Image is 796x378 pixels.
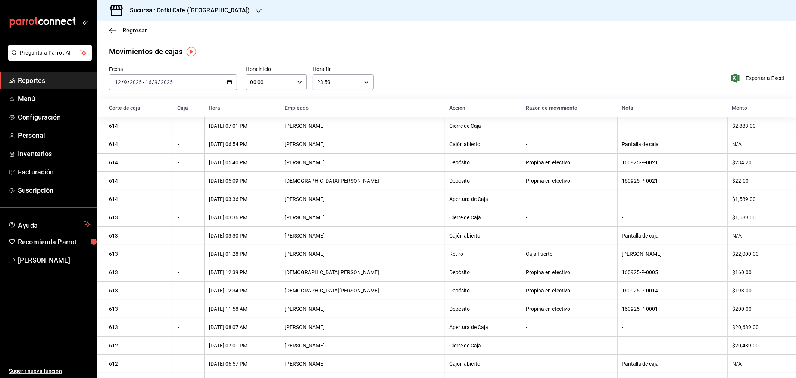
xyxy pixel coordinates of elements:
div: - [622,324,723,330]
div: Nota [622,105,723,111]
div: 613 [109,324,168,330]
button: Pregunta a Parrot AI [8,45,92,61]
div: Depósito [450,288,517,294]
div: [DATE] 03:30 PM [209,233,275,239]
div: Apertura de Caja [450,196,517,202]
div: Acción [449,105,517,111]
div: Pantalla de caja [622,141,723,147]
span: Recomienda Parrot [18,237,91,247]
div: 613 [109,306,168,312]
div: [PERSON_NAME] [285,343,440,348]
div: 614 [109,196,168,202]
div: 614 [109,123,168,129]
div: Cajón abierto [450,141,517,147]
div: Cierre de Caja [450,343,517,348]
div: [DEMOGRAPHIC_DATA][PERSON_NAME] [285,288,440,294]
div: $1,589.00 [732,214,784,220]
input: -- [115,79,121,85]
span: Sugerir nueva función [9,367,91,375]
input: -- [124,79,127,85]
div: 160925-P-0021 [622,159,723,165]
label: Hora fin [313,67,374,72]
div: 160925-P-0005 [622,269,723,275]
div: $234.20 [732,159,784,165]
span: Inventarios [18,149,91,159]
div: Propina en efectivo [526,269,612,275]
div: 160925-P-0001 [622,306,723,312]
div: N/A [732,233,784,239]
input: ---- [129,79,142,85]
div: [DATE] 06:54 PM [209,141,275,147]
div: [PERSON_NAME] [285,141,440,147]
div: - [178,233,200,239]
div: - [622,123,723,129]
div: Depósito [450,306,517,312]
div: 613 [109,233,168,239]
div: - [526,361,612,367]
div: - [178,123,200,129]
span: / [152,79,154,85]
span: - [143,79,144,85]
div: $1,589.00 [732,196,784,202]
div: 614 [109,141,168,147]
a: Pregunta a Parrot AI [5,54,92,62]
span: / [121,79,124,85]
div: 614 [109,178,168,184]
div: 613 [109,269,168,275]
input: -- [145,79,152,85]
div: [DATE] 11:58 AM [209,306,275,312]
div: Propina en efectivo [526,288,612,294]
div: $20,489.00 [732,343,784,348]
div: - [178,178,200,184]
div: Apertura de Caja [450,324,517,330]
span: Reportes [18,75,91,86]
div: Cajón abierto [450,233,517,239]
div: Pantalla de caja [622,233,723,239]
div: [DATE] 12:39 PM [209,269,275,275]
span: [PERSON_NAME] [18,255,91,265]
span: Personal [18,130,91,140]
span: Ayuda [18,220,81,229]
label: Hora inicio [246,67,307,72]
div: Hora [209,105,275,111]
span: Configuración [18,112,91,122]
div: [DATE] 07:01 PM [209,123,275,129]
div: [DATE] 05:09 PM [209,178,275,184]
div: [DATE] 07:01 PM [209,343,275,348]
div: - [178,214,200,220]
h3: Sucursal: Cofki Cafe ([GEOGRAPHIC_DATA]) [124,6,250,15]
div: 613 [109,251,168,257]
div: Propina en efectivo [526,178,612,184]
div: N/A [732,361,784,367]
div: - [526,214,612,220]
div: [PERSON_NAME] [285,324,440,330]
div: - [622,343,723,348]
div: [PERSON_NAME] [285,214,440,220]
div: - [178,361,200,367]
img: Tooltip marker [187,47,196,56]
div: [DATE] 06:57 PM [209,361,275,367]
button: Exportar a Excel [733,74,784,83]
div: - [622,196,723,202]
div: - [526,324,612,330]
div: [PERSON_NAME] [285,361,440,367]
div: [PERSON_NAME] [285,196,440,202]
div: Depósito [450,269,517,275]
div: [PERSON_NAME] [622,251,723,257]
div: - [526,233,612,239]
div: - [178,324,200,330]
div: $2,883.00 [732,123,784,129]
div: Pantalla de caja [622,361,723,367]
div: [DEMOGRAPHIC_DATA][PERSON_NAME] [285,269,440,275]
div: Retiro [450,251,517,257]
div: - [178,306,200,312]
button: Regresar [109,27,147,34]
div: [DEMOGRAPHIC_DATA][PERSON_NAME] [285,178,440,184]
div: - [526,343,612,348]
span: Suscripción [18,185,91,195]
div: 613 [109,214,168,220]
div: [DATE] 08:07 AM [209,324,275,330]
div: [PERSON_NAME] [285,123,440,129]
